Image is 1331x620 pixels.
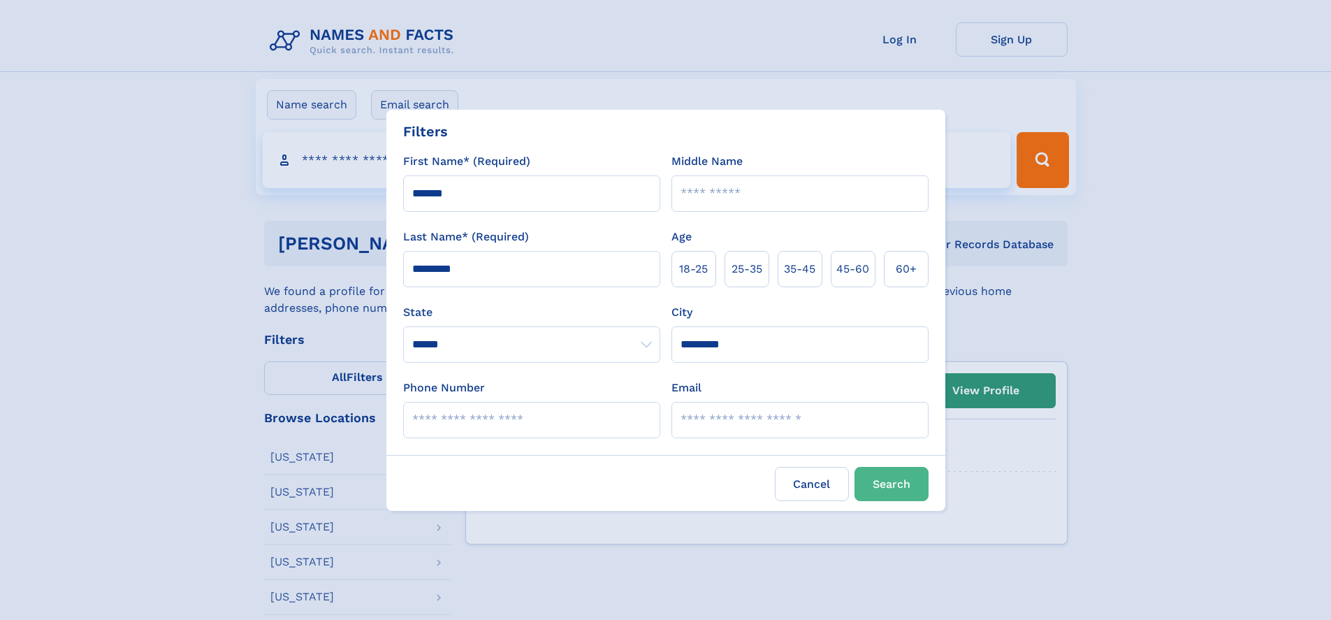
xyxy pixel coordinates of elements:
label: Age [671,229,692,245]
button: Search [854,467,929,501]
label: First Name* (Required) [403,153,530,170]
span: 25‑35 [732,261,762,277]
span: 45‑60 [836,261,869,277]
div: Filters [403,121,448,142]
label: State [403,304,660,321]
span: 35‑45 [784,261,815,277]
label: Phone Number [403,380,485,396]
label: Middle Name [671,153,743,170]
label: Email [671,380,701,396]
span: 60+ [896,261,917,277]
span: 18‑25 [679,261,708,277]
label: Last Name* (Required) [403,229,529,245]
label: City [671,304,692,321]
label: Cancel [775,467,849,501]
